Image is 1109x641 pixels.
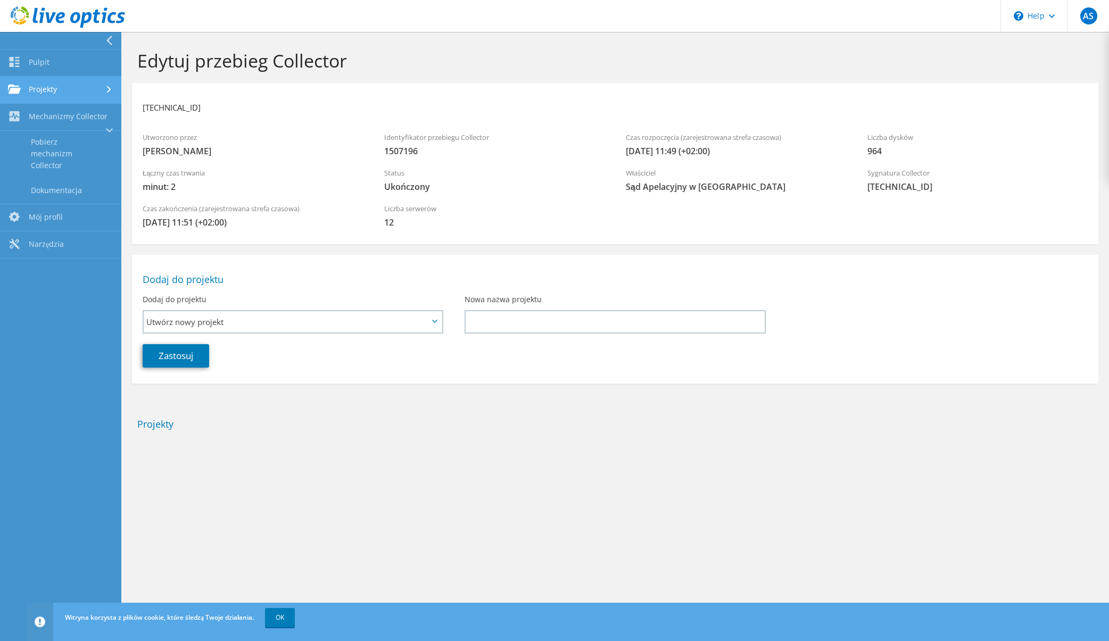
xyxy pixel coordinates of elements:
[265,608,295,627] a: OK
[137,418,1093,430] h2: Projekty
[65,613,254,622] span: Witryna korzysta z plików cookie, które śledzą Twoje działania.
[143,181,363,193] span: minut: 2
[143,344,209,368] a: Zastosuj
[384,181,605,193] span: Ukończony
[384,132,605,143] label: Identyfikator przebiegu Collector
[143,273,1088,285] h2: Dodaj do projektu
[143,132,363,143] label: Utworzono przez
[143,168,363,178] label: Łączny czas trwania
[626,132,846,143] label: Czas rozpoczęcia (zarejestrowana strefa czasowa)
[143,294,206,305] label: Dodaj do projektu
[143,217,363,228] span: [DATE] 11:51 (+02:00)
[626,181,846,193] span: Sąd Apelacyjny w [GEOGRAPHIC_DATA]
[143,145,363,157] span: [PERSON_NAME]
[146,315,428,328] span: Utwórz nowy projekt
[143,203,363,214] label: Czas zakończenia (zarejestrowana strefa czasowa)
[384,217,605,228] span: 12
[867,145,1088,157] span: 964
[867,168,1088,178] label: Sygnatura Collector
[626,145,846,157] span: [DATE] 11:49 (+02:00)
[384,145,605,157] span: 1507196
[626,168,846,178] label: Właściciel
[867,132,1088,143] label: Liczba dysków
[143,102,201,113] h3: [TECHNICAL_ID]
[137,49,1088,72] h1: Edytuj przebieg Collector
[384,168,605,178] label: Status
[867,181,1088,193] span: [TECHNICAL_ID]
[465,294,542,305] label: Nowa nazwa projektu
[1014,11,1023,21] svg: \n
[384,203,605,214] label: Liczba serwerów
[1080,7,1097,24] span: AS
